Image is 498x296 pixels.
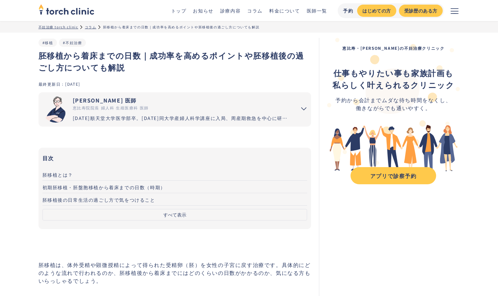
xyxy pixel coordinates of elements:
strong: 仕事もやりたい事も家族計画も [333,67,454,78]
h3: 目次 [42,153,307,163]
a: コラム [247,7,263,14]
a: 初期胚移植・胚盤胞移植から着床までの日数（時期） [42,181,307,193]
div: ‍ ‍ [332,67,454,91]
a: [PERSON_NAME] 医師 恵比寿院院長 婦人科 生殖医療科 医師 [DATE]順天堂大学医学部卒。[DATE]同大学産婦人科学講座に入局、周産期救急を中心に研鑽を重ねる。[DATE]国内... [39,92,292,127]
div: 予約から会計までムダな待ち時間をなくし、 働きながらでも通いやすく。 [332,96,454,112]
h1: 胚移植から着床までの日数｜成功率を高めるポイントや胚移植後の過ごし方についても解説 [39,49,311,73]
div: [PERSON_NAME] 医師 [73,96,292,104]
span: 胚移植とは？ [42,171,73,178]
div: 最終更新日： [39,81,66,87]
a: #移植 [42,40,53,45]
a: 受診歴のある方 [399,5,443,17]
div: はじめての方 [362,7,391,14]
a: #不妊治療 [63,40,82,45]
div: [DATE]順天堂大学医学部卒。[DATE]同大学産婦人科学講座に入局、周産期救急を中心に研鑽を重ねる。[DATE]国内有数の不妊治療施設セントマザー産婦人科医院で、女性不妊症のみでなく男性不妊... [73,115,292,122]
div: 予約 [343,7,353,14]
ul: パンくずリスト [39,24,460,29]
button: すべて表示 [42,209,307,221]
a: 不妊治療 torch clinic [39,24,78,29]
a: home [39,5,94,16]
span: 初期胚移植・胚盤胞移植から着床までの日数（時期） [42,184,166,191]
div: 胚移植から着床までの日数｜成功率を高めるポイントや胚移植後の過ごし方についても解説 [103,24,260,29]
div: アプリで診察予約 [356,172,430,180]
summary: 市山 卓彦 [PERSON_NAME] 医師 恵比寿院院長 婦人科 生殖医療科 医師 [DATE]順天堂大学医学部卒。[DATE]同大学産婦人科学講座に入局、周産期救急を中心に研鑽を重ねる。[D... [39,92,311,127]
a: アプリで診察予約 [351,167,436,184]
a: 診療内容 [220,7,241,14]
a: 料金について [269,7,300,14]
img: torch clinic [39,2,94,16]
div: [DATE] [65,81,80,87]
a: トップ [171,7,187,14]
a: コラム [85,24,96,29]
strong: 私らしく叶えられるクリニック [332,79,454,90]
a: お知らせ [193,7,213,14]
img: 市山 卓彦 [42,96,69,123]
a: はじめての方 [357,5,396,17]
strong: 恵比寿・[PERSON_NAME]の不妊治療クリニック [342,45,444,51]
div: 恵比寿院院長 婦人科 生殖医療科 医師 [73,105,292,111]
a: 胚移植後の日常生活の過ごし方で気をつけること [42,193,307,206]
span: 胚移植後の日常生活の過ごし方で気をつけること [42,196,155,203]
a: 医師一覧 [307,7,327,14]
a: 胚移植とは？ [42,168,307,181]
p: 胚移植は、体外受精や顕微授精によって得られた受精卵（胚）を女性の子宮に戻す治療です。具体的にどのような流れで行われるのか、胚移植後から着床までにはどのくらいの日数がかかるのか、気になる方もいらっ... [39,261,311,284]
div: 受診歴のある方 [404,7,437,14]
